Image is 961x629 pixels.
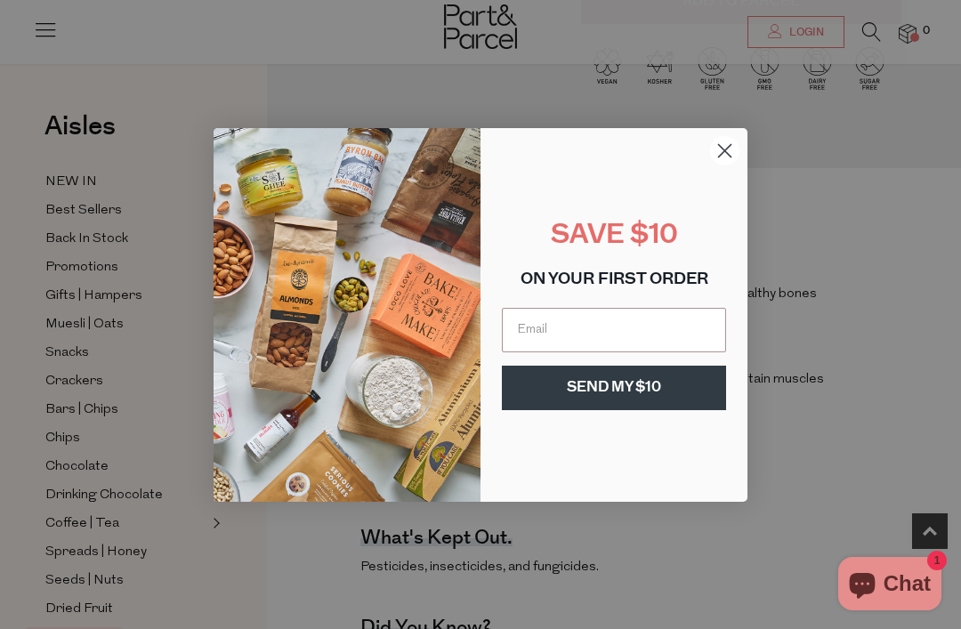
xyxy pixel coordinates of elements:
[551,222,678,250] span: SAVE $10
[833,557,947,615] inbox-online-store-chat: Shopify online store chat
[502,366,726,410] button: SEND MY $10
[521,272,708,288] span: ON YOUR FIRST ORDER
[502,308,726,352] input: Email
[214,128,480,502] img: 8150f546-27cf-4737-854f-2b4f1cdd6266.png
[709,135,740,166] button: Close dialog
